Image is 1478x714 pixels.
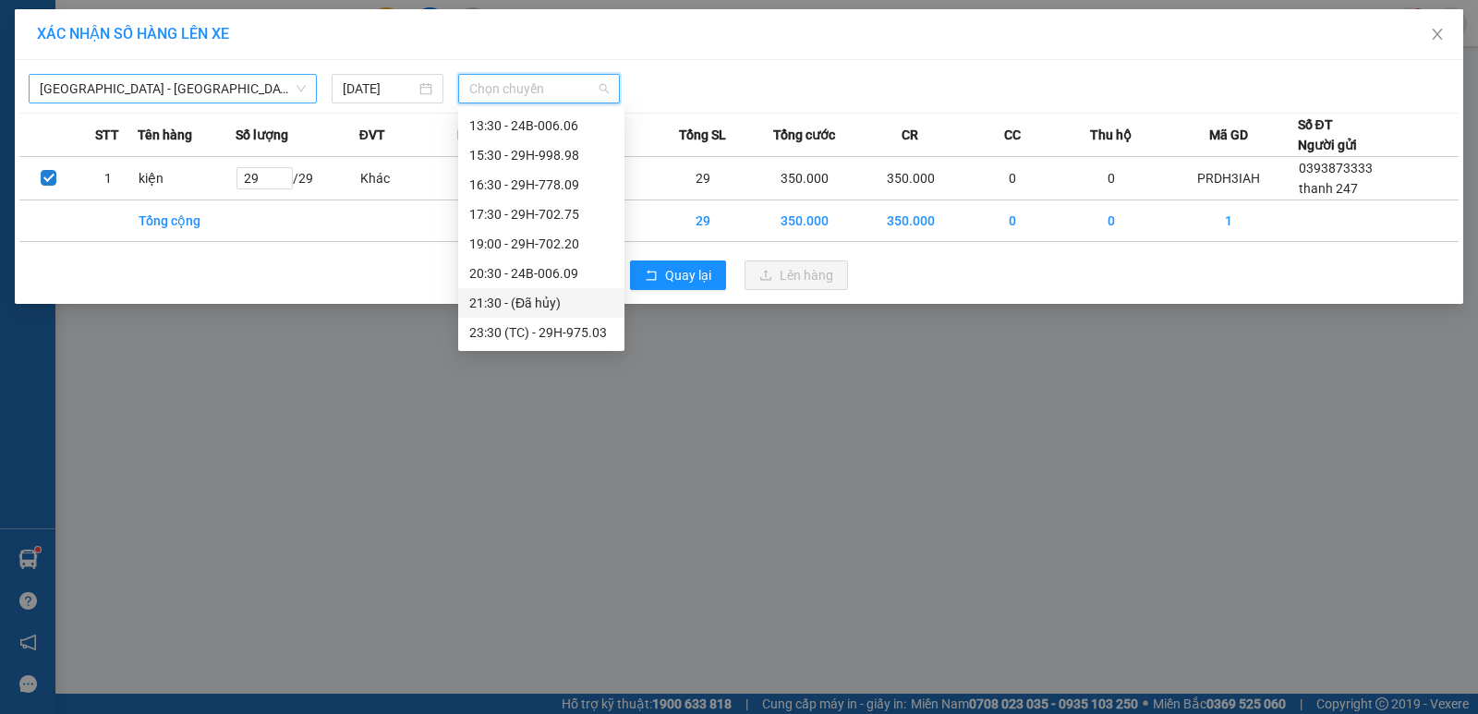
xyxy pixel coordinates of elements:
td: 350.000 [752,157,858,200]
span: XÁC NHẬN SỐ HÀNG LÊN XE [37,25,229,42]
div: 19:00 - 29H-702.20 [469,234,613,254]
td: PRDH3IAH [1160,157,1298,200]
span: close [1430,27,1445,42]
span: CR [902,125,918,145]
span: CC [1004,125,1021,145]
td: --- [457,157,555,200]
td: kiện [138,157,236,200]
td: / 29 [236,157,359,200]
div: 20:30 - 24B-006.09 [469,263,613,284]
span: Số lượng [236,125,288,145]
div: 15:30 - 29H-998.98 [469,145,613,165]
td: 350.000 [858,200,964,242]
div: 13:30 - 24B-006.06 [469,115,613,136]
td: 1 [79,157,138,200]
span: Mã GD [1209,125,1248,145]
td: 0 [1062,200,1160,242]
td: 350.000 [858,157,964,200]
button: Close [1411,9,1463,61]
div: Số ĐT Người gửi [1298,115,1357,155]
span: Tổng SL [679,125,726,145]
span: STT [95,125,119,145]
span: Hà Nội - Lào Cai (Giường) [40,75,306,103]
span: rollback [645,269,658,284]
td: Tổng cộng [138,200,236,242]
span: Loại hàng [457,125,515,145]
td: 29 [653,200,751,242]
div: 16:30 - 29H-778.09 [469,175,613,195]
span: Thu hộ [1090,125,1132,145]
span: thanh 247 [1299,181,1358,196]
span: Tổng cước [773,125,835,145]
span: Quay lại [665,265,711,285]
td: 1 [1160,200,1298,242]
td: Khác [359,157,457,200]
td: 0 [963,157,1061,200]
td: 0 [963,200,1061,242]
span: Chọn chuyến [469,75,609,103]
div: 17:30 - 29H-702.75 [469,204,613,224]
div: 21:30 - (Đã hủy) [469,293,613,313]
span: Tên hàng [138,125,192,145]
span: 0393873333 [1299,161,1373,175]
span: ĐVT [359,125,385,145]
td: 350.000 [752,200,858,242]
button: rollbackQuay lại [630,260,726,290]
input: 13/08/2025 [343,79,416,99]
td: 0 [1062,157,1160,200]
td: 29 [653,157,751,200]
button: uploadLên hàng [745,260,848,290]
div: 23:30 (TC) - 29H-975.03 [469,322,613,343]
